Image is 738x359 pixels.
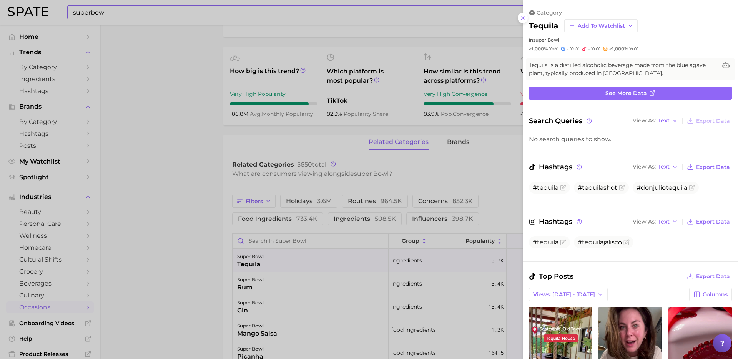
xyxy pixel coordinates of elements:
span: View As [633,220,656,224]
button: Export Data [685,162,732,172]
span: Export Data [696,164,730,170]
span: YoY [629,46,638,52]
span: #tequila [533,184,558,191]
span: >1,000% [529,46,548,52]
button: View AsText [631,217,680,227]
button: Export Data [685,271,732,282]
span: - [567,46,569,52]
button: Flag as miscategorized or irrelevant [689,185,695,191]
button: Views: [DATE] - [DATE] [529,288,608,301]
button: View AsText [631,116,680,126]
span: Text [658,119,670,123]
span: super bowl [533,37,559,43]
span: Text [658,220,670,224]
span: Hashtags [529,162,583,172]
h2: tequila [529,21,558,30]
button: Columns [689,288,732,301]
button: Export Data [685,216,732,227]
button: View AsText [631,162,680,172]
span: Views: [DATE] - [DATE] [533,291,595,298]
span: Search Queries [529,115,593,126]
span: Export Data [696,273,730,280]
span: View As [633,165,656,169]
span: Add to Watchlist [578,23,625,29]
span: Hashtags [529,216,583,227]
span: >1,000% [609,46,628,52]
span: #donjuliotequila [637,184,687,191]
span: Columns [703,291,728,298]
span: Export Data [696,118,730,124]
button: Flag as miscategorized or irrelevant [560,185,566,191]
span: View As [633,119,656,123]
button: Flag as miscategorized or irrelevant [560,239,566,245]
span: See more data [605,90,647,97]
span: Tequila is a distilled alcoholic beverage made from the blue agave plant, typically produced in [... [529,61,716,77]
span: Top Posts [529,271,573,282]
span: category [537,9,562,16]
span: - [588,46,590,52]
span: YoY [549,46,558,52]
button: Flag as miscategorized or irrelevant [619,185,625,191]
a: See more data [529,87,732,100]
span: YoY [570,46,579,52]
span: Text [658,165,670,169]
button: Add to Watchlist [564,19,638,32]
span: Export Data [696,219,730,225]
button: Flag as miscategorized or irrelevant [623,239,630,245]
div: in [529,37,732,43]
div: No search queries to show. [529,135,732,143]
span: #tequilajalisco [578,239,622,246]
span: #tequila [533,239,558,246]
span: #tequilashot [578,184,617,191]
span: YoY [591,46,600,52]
button: Export Data [685,115,732,126]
